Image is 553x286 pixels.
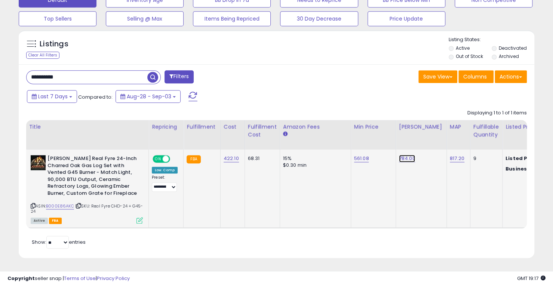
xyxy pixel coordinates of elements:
[47,155,138,199] b: [PERSON_NAME] Real Fyre 24-Inch Charred Oak Gas Log Set with Vented G45 Burner - Match Light, 90,...
[97,275,130,282] a: Privacy Policy
[450,155,464,162] a: 817.20
[19,11,96,26] button: Top Sellers
[450,123,467,131] div: MAP
[32,239,86,246] span: Show: entries
[31,218,48,224] span: All listings currently available for purchase on Amazon
[46,203,74,209] a: B000E86AKC
[368,11,445,26] button: Price Update
[153,156,163,162] span: ON
[27,90,77,103] button: Last 7 Days
[473,123,499,139] div: Fulfillable Quantity
[31,155,143,223] div: ASIN:
[248,155,274,162] div: 68.31
[224,155,239,162] a: 422.10
[399,155,415,162] a: 784.00
[26,52,59,59] div: Clear All Filters
[31,203,143,214] span: | SKU: Real Fyre CHD-24 + G45-24
[40,39,68,49] h5: Listings
[187,123,217,131] div: Fulfillment
[418,70,457,83] button: Save View
[517,275,546,282] span: 2025-09-11 19:17 GMT
[165,70,194,83] button: Filters
[78,93,113,101] span: Compared to:
[152,167,178,173] div: Low. Comp
[49,218,62,224] span: FBA
[64,275,96,282] a: Terms of Use
[38,93,68,100] span: Last 7 Days
[473,155,497,162] div: 9
[248,123,277,139] div: Fulfillment Cost
[506,165,547,172] b: Business Price:
[499,53,519,59] label: Archived
[449,36,534,43] p: Listing States:
[7,275,130,282] div: seller snap | |
[152,175,178,192] div: Preset:
[463,73,487,80] span: Columns
[283,123,348,131] div: Amazon Fees
[31,155,46,170] img: 61HZbNp2mXL._SL40_.jpg
[280,11,358,26] button: 30 Day Decrease
[283,131,288,138] small: Amazon Fees.
[224,123,242,131] div: Cost
[399,123,443,131] div: [PERSON_NAME]
[152,123,180,131] div: Repricing
[29,123,145,131] div: Title
[506,155,540,162] b: Listed Price:
[354,155,369,162] a: 561.08
[283,162,345,169] div: $0.30 min
[456,45,470,51] label: Active
[116,90,181,103] button: Aug-28 - Sep-03
[456,53,483,59] label: Out of Stock
[193,11,271,26] button: Items Being Repriced
[169,156,181,162] span: OFF
[106,11,184,26] button: Selling @ Max
[127,93,171,100] span: Aug-28 - Sep-03
[458,70,494,83] button: Columns
[7,275,35,282] strong: Copyright
[187,155,200,163] small: FBA
[354,123,393,131] div: Min Price
[499,45,527,51] label: Deactivated
[283,155,345,162] div: 15%
[467,110,527,117] div: Displaying 1 to 1 of 1 items
[495,70,527,83] button: Actions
